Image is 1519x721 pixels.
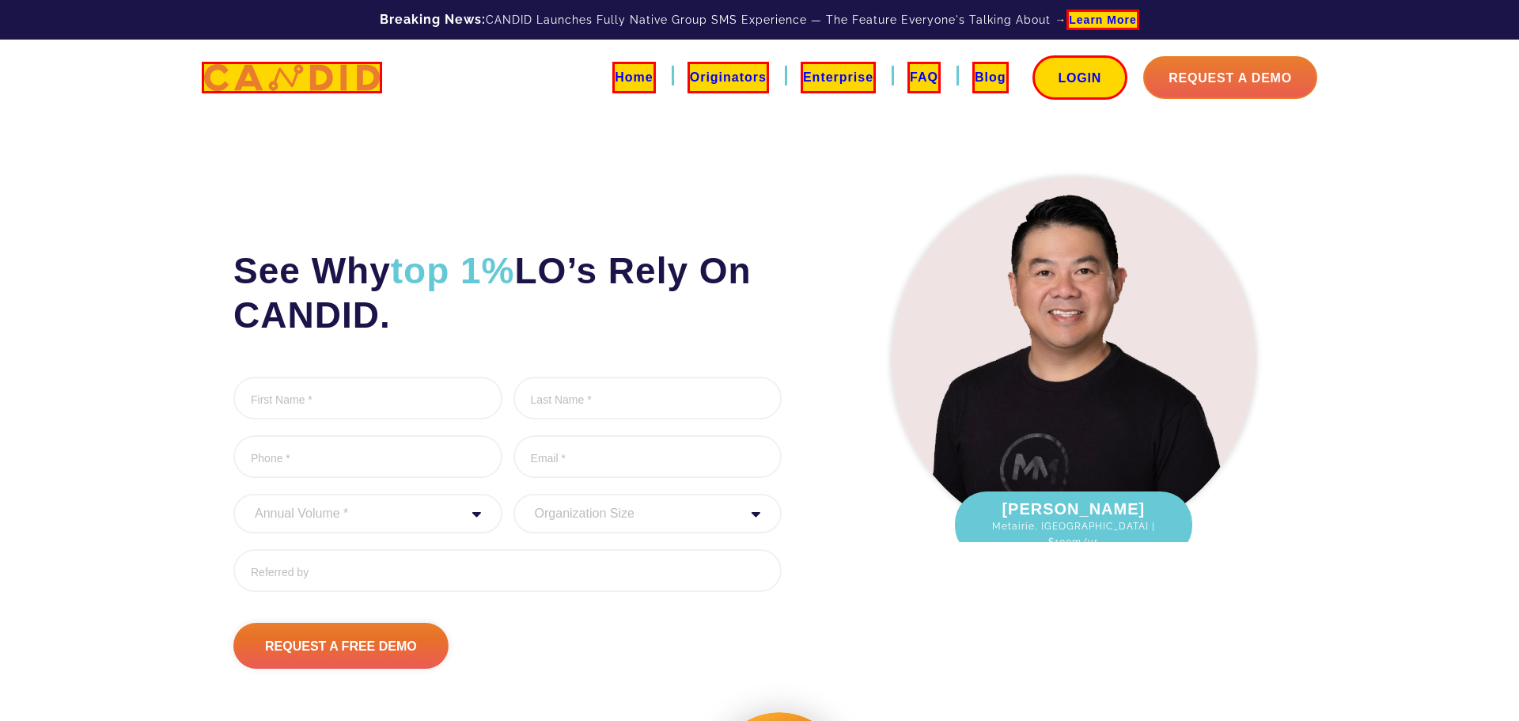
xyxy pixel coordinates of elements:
input: Email * [513,435,782,478]
h2: See Why LO’s Rely On CANDID. [233,249,782,337]
a: FAQ [907,62,941,93]
input: Last Name * [513,377,782,419]
input: First Name * [233,377,502,419]
a: Originators [688,62,769,93]
a: Request A Demo [1143,56,1317,99]
a: Enterprise [801,62,876,93]
input: Referred by [233,549,782,592]
input: Phone * [233,435,502,478]
span: top 1% [391,250,515,291]
img: CANDID APP [204,64,380,91]
b: Breaking News: [380,12,486,27]
a: Login [1032,55,1128,100]
a: Learn More [1066,9,1138,30]
a: Home [612,62,655,93]
div: [PERSON_NAME] [955,491,1192,558]
a: Blog [972,62,1009,93]
span: Metairie, [GEOGRAPHIC_DATA] | $100m/yr [971,518,1176,550]
input: Request A Free Demo [233,623,449,669]
img: Hung-Le [892,177,1256,541]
